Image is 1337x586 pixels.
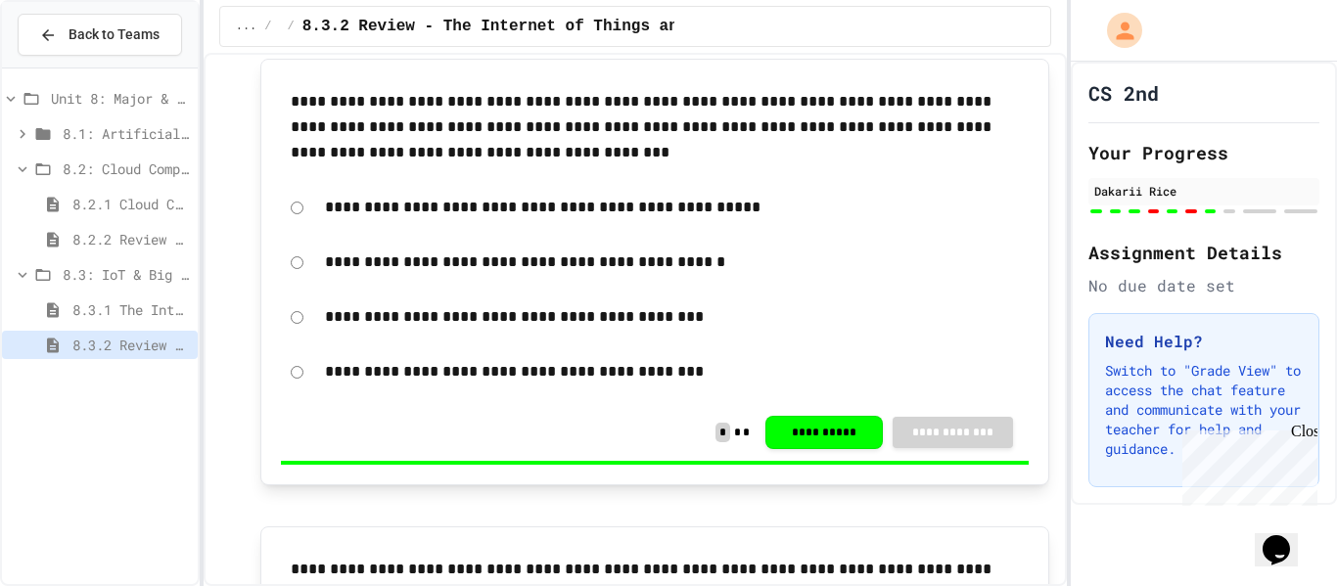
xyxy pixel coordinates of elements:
span: 8.1: Artificial Intelligence Basics [63,123,190,144]
span: / [288,19,295,34]
span: ... [236,19,257,34]
span: 8.3.2 Review - The Internet of Things and Big Data [302,15,772,38]
span: 8.2.2 Review - Cloud Computing [72,229,190,249]
h2: Your Progress [1088,139,1319,166]
h3: Need Help? [1105,330,1303,353]
iframe: chat widget [1255,508,1317,566]
span: 8.3.2 Review - The Internet of Things and Big Data [72,335,190,355]
span: 8.2.1 Cloud Computing: Transforming the Digital World [72,194,190,214]
h2: Assignment Details [1088,239,1319,266]
span: 8.2: Cloud Computing [63,158,190,179]
iframe: chat widget [1175,423,1317,506]
div: Chat with us now!Close [8,8,135,124]
span: Back to Teams [69,24,160,45]
p: Switch to "Grade View" to access the chat feature and communicate with your teacher for help and ... [1105,361,1303,459]
div: My Account [1086,8,1147,53]
div: Dakarii Rice [1094,182,1314,200]
span: Unit 8: Major & Emerging Technologies [51,88,190,109]
span: 8.3: IoT & Big Data [63,264,190,285]
div: No due date set [1088,274,1319,297]
span: 8.3.1 The Internet of Things and Big Data: Our Connected Digital World [72,299,190,320]
span: / [264,19,271,34]
h1: CS 2nd [1088,79,1159,107]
